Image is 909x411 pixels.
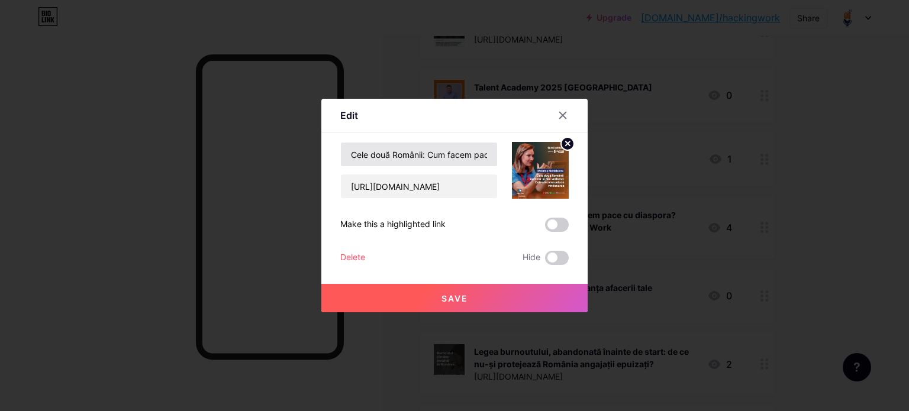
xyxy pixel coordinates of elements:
[340,108,358,122] div: Edit
[523,251,540,265] span: Hide
[321,284,588,312] button: Save
[340,251,365,265] div: Delete
[341,174,497,198] input: URL
[512,142,569,199] img: link_thumbnail
[340,218,446,232] div: Make this a highlighted link
[341,143,497,166] input: Title
[441,293,468,303] span: Save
